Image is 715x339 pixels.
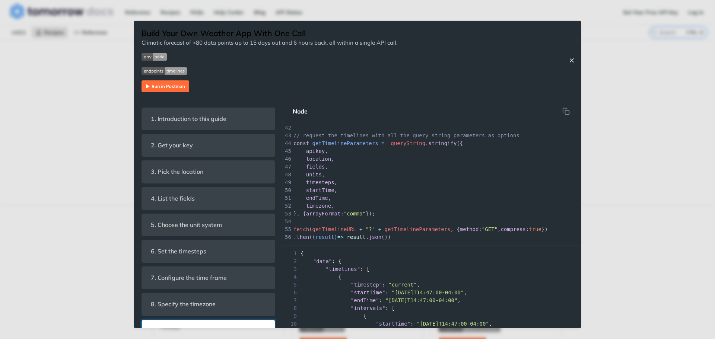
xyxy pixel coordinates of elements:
span: 6 [283,289,299,297]
span: "current" [388,282,417,288]
span: fetch [293,226,309,232]
span: ) [334,234,337,240]
span: 2 [283,258,299,265]
span: , [334,187,337,193]
span: 7. Configure the time frame [146,271,232,285]
span: : [526,226,529,232]
div: 47 [283,163,290,171]
button: Copy [559,104,573,119]
span: "endTime" [351,297,379,303]
span: location [306,156,331,162]
span: Expand image [142,52,397,61]
span: , [334,179,337,185]
div: : [ [283,304,581,312]
img: endpoint [142,67,187,75]
span: : [479,226,482,232]
span: 9. Request the timelines [146,324,223,338]
span: "[DATE]T14:47:00-04:00" [417,321,489,327]
div: 50 [283,186,290,194]
span: , [331,156,334,162]
div: : , [283,320,581,328]
span: startTime [306,187,334,193]
span: getTimelineParameters [312,140,378,146]
h1: Build Your Own Weather App With One Call [142,28,397,39]
span: = [381,140,384,146]
div: 46 [283,155,290,163]
span: 4 [283,273,299,281]
p: Climatic forecast of >80 data points up to 15 days out and 6 hours back, all within a single API ... [142,39,397,47]
span: "GET" [482,226,498,232]
div: : { [283,258,581,265]
span: + [378,226,381,232]
span: result [315,234,334,240]
span: "?" [366,226,375,232]
span: "[DATE]T14:47:00-04:00" [385,297,458,303]
div: 42 [283,124,290,132]
button: Node [287,104,314,119]
div: { [283,250,581,258]
span: "startTime" [376,321,410,327]
span: 8. Specify the timezone [146,297,221,311]
span: , { [451,226,460,232]
span: 2. Get your key [146,138,198,153]
div: 43 [283,132,290,140]
span: json [369,234,381,240]
div: 49 [283,179,290,186]
section: 8. Specify the timezone [142,293,275,316]
span: "intervals" [351,305,385,311]
span: 6. Set the timesteps [146,244,212,259]
span: getTimelineURL [312,226,356,232]
div: 56 [283,233,290,241]
img: Run in Postman [142,80,189,92]
span: 1 [283,250,299,258]
span: + [359,226,362,232]
span: : [340,211,343,217]
span: "timestep" [351,282,382,288]
span: . [293,234,296,240]
span: Expand image [142,82,189,89]
span: 5 [283,281,299,289]
span: compress [500,226,525,232]
span: 11 [283,328,299,336]
div: 44 [283,140,290,147]
span: arrayFormat [306,211,341,217]
div: 51 [283,194,290,202]
span: queryString [391,140,425,146]
span: then [296,234,309,240]
span: ({ [457,140,463,146]
span: , [322,172,325,178]
span: , [325,164,328,170]
span: , [498,226,500,232]
span: "startTime" [351,290,385,295]
span: "comma" [344,211,366,217]
div: : , [283,289,581,297]
span: "[DATE]T14:47:00-04:00" [391,290,464,295]
span: 9 [283,312,299,320]
section: 1. Introduction to this guide [142,108,275,130]
div: { [283,312,581,320]
section: 5. Choose the unit system [142,214,275,236]
div: 57 [283,241,290,249]
span: const [293,140,309,146]
div: 48 [283,171,290,179]
span: , [328,195,331,201]
span: "timelines" [325,266,360,272]
span: }) [541,226,548,232]
span: true [529,226,541,232]
span: apikey [306,148,325,154]
span: Expand image [142,67,397,75]
span: . [425,140,428,146]
span: // request the timelines with all the query string parameters as options [293,132,519,138]
span: timezone [306,203,331,209]
span: 7 [283,297,299,304]
section: 3. Pick the location [142,160,275,183]
span: 10 [283,320,299,328]
span: 3. Pick the location [146,164,209,179]
div: 55 [283,226,290,233]
button: Close Recipe [566,57,577,64]
span: ()) [381,234,391,240]
div: 53 [283,210,290,218]
div: 45 [283,147,290,155]
img: env [142,53,167,61]
span: 8 [283,304,299,312]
